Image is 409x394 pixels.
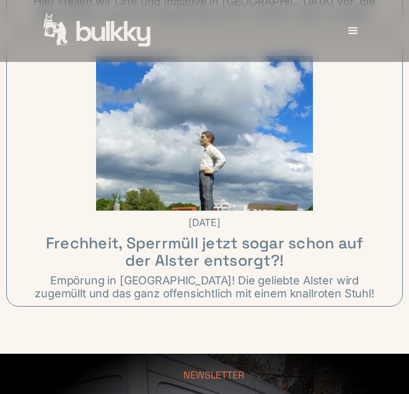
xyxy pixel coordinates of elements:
p: Empörung in [GEOGRAPHIC_DATA]! Die geliebte Alster wird zugemüllt und das ganz offensichtlich mit... [32,274,377,300]
a: home [37,13,152,49]
a: [DATE]Frechheit, Sperrmüll jetzt sogar schon auf der Alster entsorgt?!Empörung in [GEOGRAPHIC_DAT... [19,38,390,305]
div: [DATE] [188,216,221,229]
h5: Frechheit, Sperrmüll jetzt sogar schon auf der Alster entsorgt?! [32,235,377,269]
div: menu [335,12,372,50]
div: NEWSLETTER [183,369,244,382]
